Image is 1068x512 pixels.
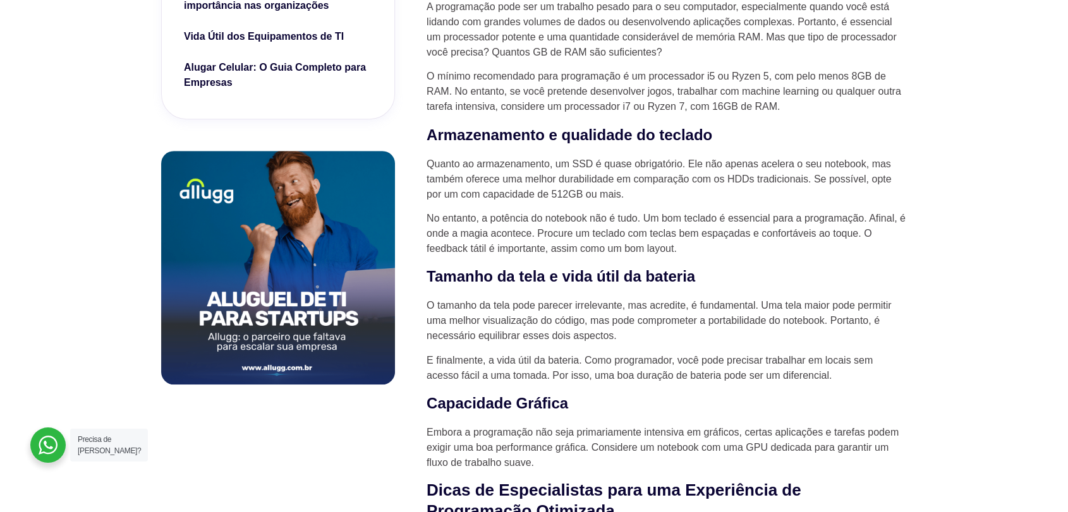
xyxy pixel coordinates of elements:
[184,60,372,93] a: Alugar Celular: O Guia Completo para Empresas
[427,157,907,202] p: Quanto ao armazenamento, um SSD é quase obrigatório. Ele não apenas acelera o seu notebook, mas t...
[427,211,907,256] p: No entanto, a potência do notebook não é tudo. Um bom teclado é essencial para a programação. Afi...
[161,151,395,384] img: aluguel de notebook para startups
[427,268,695,285] strong: Tamanho da tela e vida útil da bateria
[427,353,907,383] p: E finalmente, a vida útil da bateria. Como programador, você pode precisar trabalhar em locais se...
[427,425,907,470] p: Embora a programação não seja primariamente intensiva em gráficos, certas aplicações e tarefas po...
[427,395,568,412] strong: Capacidade Gráfica
[184,29,372,47] a: Vida Útil dos Equipamentos de TI
[427,69,907,114] p: O mínimo recomendado para programação é um processador i5 ou Ryzen 5, com pelo menos 8GB de RAM. ...
[78,435,141,455] span: Precisa de [PERSON_NAME]?
[1005,451,1068,512] iframe: Chat Widget
[1005,451,1068,512] div: Widget de chat
[427,298,907,343] p: O tamanho da tela pode parecer irrelevante, mas acredite, é fundamental. Uma tela maior pode perm...
[427,126,712,143] strong: Armazenamento e qualidade do teclado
